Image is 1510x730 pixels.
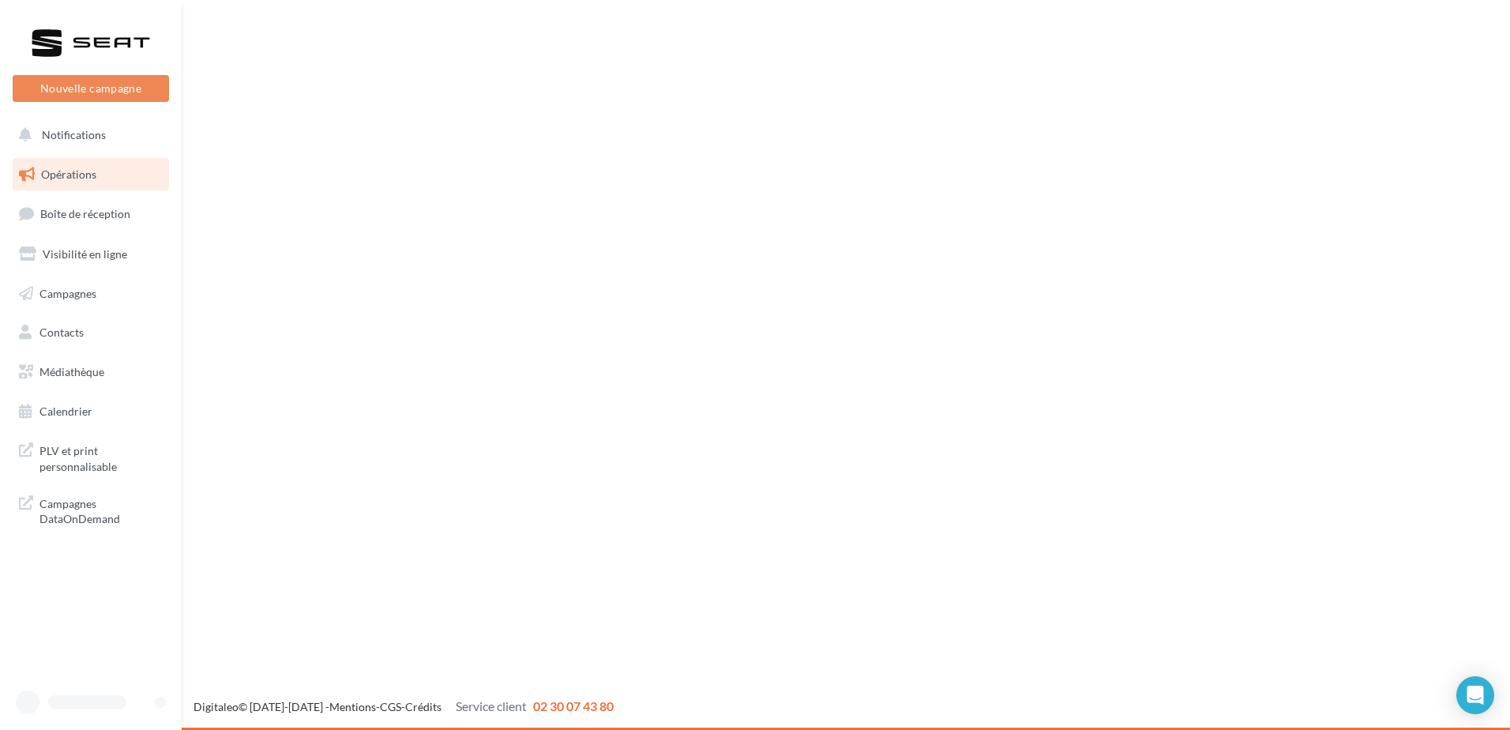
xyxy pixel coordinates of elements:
a: PLV et print personnalisable [9,434,172,480]
a: Digitaleo [193,700,239,713]
button: Nouvelle campagne [13,75,169,102]
span: Campagnes DataOnDemand [39,493,163,527]
span: PLV et print personnalisable [39,440,163,474]
a: Calendrier [9,395,172,428]
span: Campagnes [39,286,96,299]
span: Calendrier [39,405,92,418]
span: Notifications [42,128,106,141]
a: Visibilité en ligne [9,238,172,271]
span: 02 30 07 43 80 [533,698,614,713]
a: Crédits [405,700,441,713]
a: Opérations [9,158,172,191]
a: Campagnes [9,277,172,310]
div: Open Intercom Messenger [1456,676,1494,714]
button: Notifications [9,119,166,152]
span: © [DATE]-[DATE] - - - [193,700,614,713]
a: CGS [380,700,401,713]
a: Médiathèque [9,356,172,389]
span: Visibilité en ligne [43,247,127,261]
a: Boîte de réception [9,197,172,231]
span: Contacts [39,325,84,339]
span: Médiathèque [39,365,104,378]
span: Boîte de réception [40,207,130,220]
a: Mentions [329,700,376,713]
span: Opérations [41,167,96,181]
a: Campagnes DataOnDemand [9,487,172,533]
span: Service client [456,698,527,713]
a: Contacts [9,316,172,349]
